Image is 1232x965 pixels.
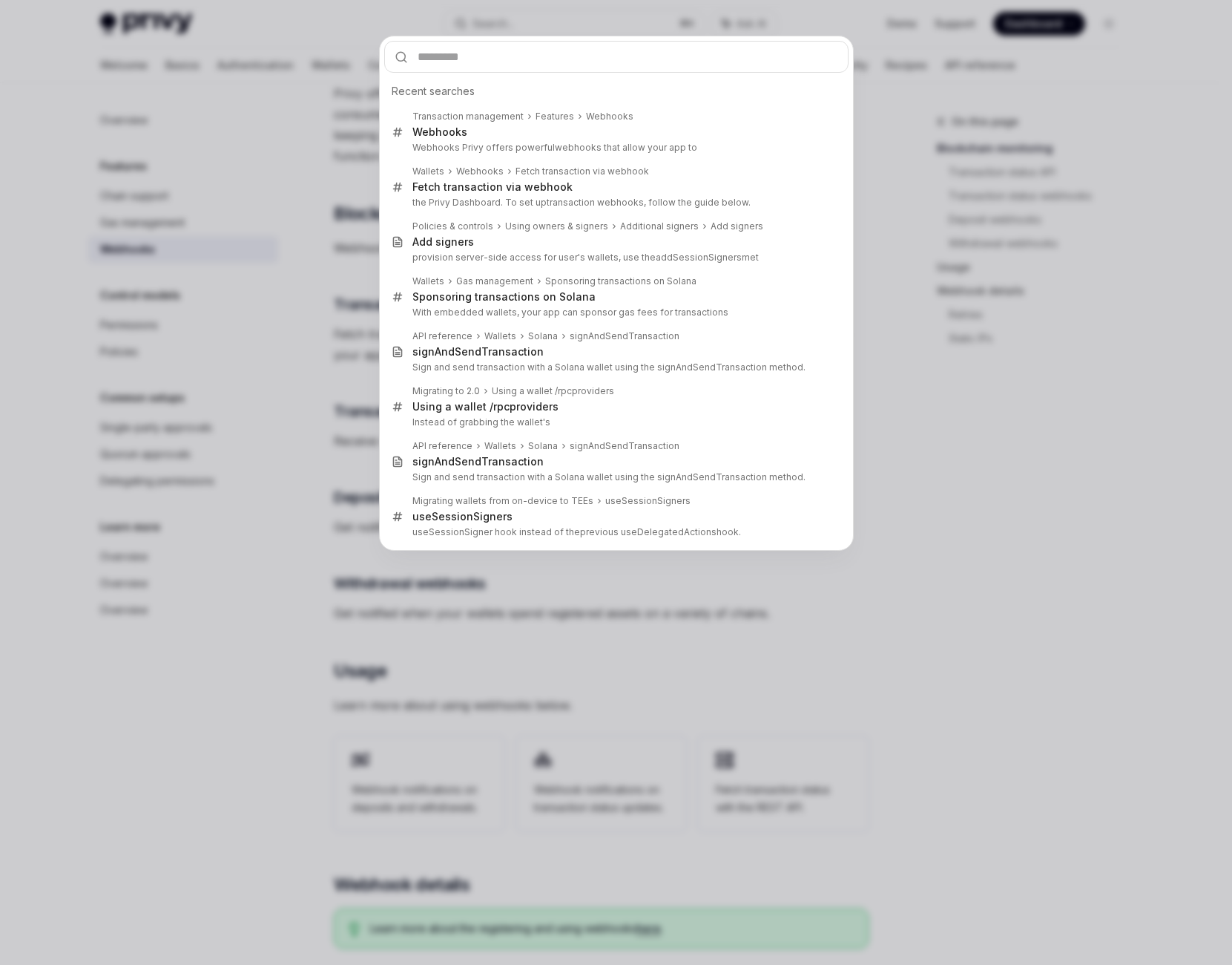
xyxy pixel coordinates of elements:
div: Webhooks [456,166,504,177]
div: s [412,125,467,139]
b: Sponsor [412,290,455,303]
b: addSessionSigners [656,252,742,263]
div: Solana [528,330,558,342]
b: signAndSendTransaction [412,455,544,468]
div: Migrating wallets from on-device to TEEs [412,495,593,507]
p: useSessionSigner hook instead of the hook. [412,526,817,538]
div: Fetch transaction via webhook [412,180,573,194]
div: Wallets [484,330,516,342]
div: useSessionSigners [605,495,691,507]
b: Webhook [412,125,461,138]
div: Policies & controls [412,220,493,232]
div: Gas management [456,275,533,287]
b: rpc [558,385,572,396]
b: webhook [555,142,596,153]
b: transaction web [547,197,616,208]
p: Instead of grabbing the wallet's [412,416,817,428]
p: Sign and send transaction with a Solana wallet using the signAndSendTransaction method. [412,471,817,483]
div: Wallets [484,440,516,452]
p: With embedded wallets, your app can sponsor gas fees for transactions [412,307,817,318]
p: the Privy Dashboard. To set up hooks, follow the guide below. [412,197,817,209]
div: SendTransaction [412,345,544,359]
div: signAndSendTransaction [570,330,679,342]
p: Webhooks Privy offers powerful s that allow your app to [412,142,817,154]
span: Recent searches [392,84,475,99]
b: rpc [493,400,510,413]
div: Sponsoring transactions on Solana [545,275,696,287]
div: Wallets [412,166,444,177]
div: Migrating to 2.0 [412,385,480,397]
div: Features [536,111,574,122]
div: Using owners & signers [505,220,608,232]
div: signAndSendTransaction [570,440,679,452]
div: Using a wallet / providers [412,400,559,413]
div: Wallets [412,275,444,287]
p: provision server-side access for user's wallets, use the met [412,252,817,264]
div: useSessionSigners [412,510,513,523]
div: Transaction management [412,111,524,122]
p: Sign and send transaction with a Solana wallet using the signAndSendTransaction method. [412,362,817,373]
div: Add signers [711,220,763,232]
div: API reference [412,330,472,342]
div: ing transactions on Solana [412,290,596,304]
div: API reference [412,440,472,452]
div: Fetch transaction via webhook [515,166,649,177]
b: previous useDelegatedActions [580,526,717,537]
div: Add signers [412,235,474,249]
div: Additional signers [620,220,699,232]
div: s [586,111,633,122]
div: Using a wallet / providers [492,385,614,397]
div: Solana [528,440,558,452]
b: Webhook [586,111,628,122]
b: signAnd [412,345,455,358]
